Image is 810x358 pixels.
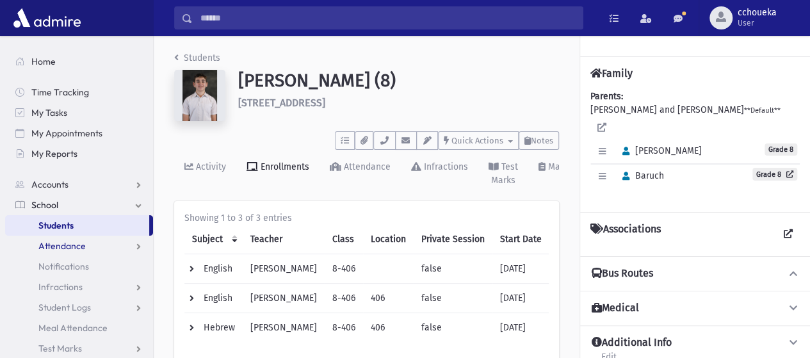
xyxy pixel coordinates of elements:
div: Showing 1 to 3 of 3 entries [184,211,549,225]
span: Grade 8 [765,143,797,156]
span: Notifications [38,261,89,272]
th: Location [363,225,414,254]
div: Marks [546,161,572,172]
b: Parents: [590,91,623,102]
span: User [738,18,777,28]
button: Bus Routes [590,267,800,281]
a: Infractions [5,277,153,297]
th: Start Date [492,225,549,254]
a: Accounts [5,174,153,195]
h4: Associations [590,223,661,246]
a: My Appointments [5,123,153,143]
a: School [5,195,153,215]
div: Test Marks [491,161,518,186]
button: Medical [590,302,800,315]
td: false [414,284,492,313]
span: Students [38,220,74,231]
a: My Reports [5,143,153,164]
button: Notes [519,131,559,150]
td: [PERSON_NAME] [243,284,325,313]
a: My Tasks [5,102,153,123]
a: Infractions [401,150,478,199]
span: Baruch [617,170,664,181]
span: Meal Attendance [38,322,108,334]
th: Private Session [414,225,492,254]
button: Quick Actions [438,131,519,150]
span: Test Marks [38,343,82,354]
div: [PERSON_NAME] and [PERSON_NAME] [590,90,800,202]
td: 8-406 [325,313,363,343]
div: Activity [193,161,226,172]
span: Infractions [38,281,83,293]
div: Attendance [341,161,391,172]
span: My Appointments [31,127,102,139]
img: 2QAAAAAAAAAAAAAAAAAAAAAAAAAAAAAAAAAAAAAAAAAAAAAAAAAAAAAAAAAAAAAAAAAAAAAAAAAAAAAAAAAAAAAAAAAAAAAAA... [174,70,225,121]
div: Infractions [421,161,468,172]
span: Accounts [31,179,69,190]
span: Notes [531,136,553,145]
td: 8-406 [325,254,363,284]
a: Students [5,215,149,236]
a: Marks [528,150,583,199]
th: Teacher [243,225,325,254]
span: My Tasks [31,107,67,118]
a: Home [5,51,153,72]
span: School [31,199,58,211]
td: 406 [363,284,414,313]
h4: Bus Routes [592,267,653,281]
span: Home [31,56,56,67]
nav: breadcrumb [174,51,220,70]
a: Notifications [5,256,153,277]
a: Grade 8 [752,168,797,181]
h4: Additional Info [592,336,672,350]
div: Enrollments [258,161,309,172]
span: [PERSON_NAME] [617,145,702,156]
a: Attendance [5,236,153,256]
td: false [414,254,492,284]
a: Time Tracking [5,82,153,102]
span: Quick Actions [451,136,503,145]
a: View all Associations [777,223,800,246]
a: Meal Attendance [5,318,153,338]
td: 8-406 [325,284,363,313]
h4: Medical [592,302,639,315]
td: [DATE] [492,254,549,284]
span: Student Logs [38,302,91,313]
h4: Family [590,67,633,79]
a: Enrollments [236,150,320,199]
a: Test Marks [478,150,528,199]
td: [PERSON_NAME] [243,254,325,284]
td: [DATE] [492,284,549,313]
span: cchoueka [738,8,777,18]
td: false [414,313,492,343]
td: [PERSON_NAME] [243,313,325,343]
a: Student Logs [5,297,153,318]
span: My Reports [31,148,77,159]
span: Attendance [38,240,86,252]
td: 406 [363,313,414,343]
td: English [184,254,243,284]
span: Time Tracking [31,86,89,98]
input: Search [193,6,583,29]
a: Activity [174,150,236,199]
h6: [STREET_ADDRESS] [238,97,559,109]
td: Hebrew [184,313,243,343]
td: English [184,284,243,313]
th: Class [325,225,363,254]
th: Subject [184,225,243,254]
button: Additional Info [590,336,800,350]
img: AdmirePro [10,5,84,31]
a: Attendance [320,150,401,199]
td: [DATE] [492,313,549,343]
h1: [PERSON_NAME] (8) [238,70,559,92]
a: Students [174,53,220,63]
